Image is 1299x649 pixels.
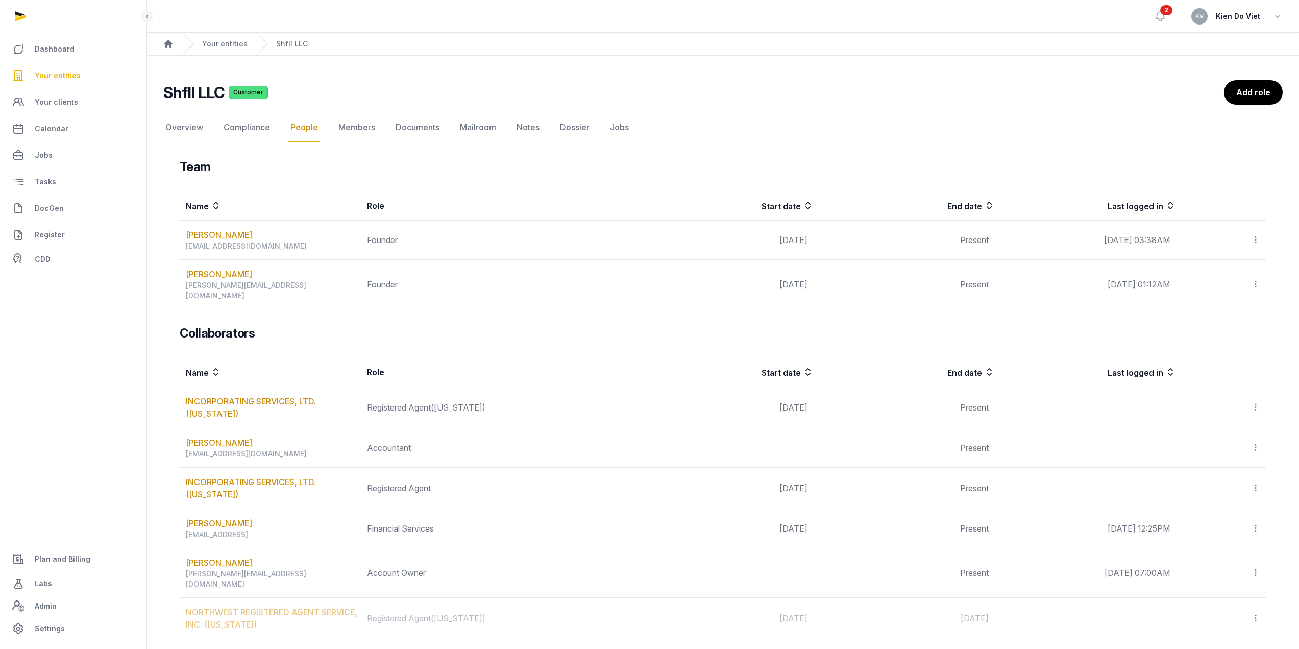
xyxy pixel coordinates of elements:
[222,113,272,142] a: Compliance
[8,223,138,247] a: Register
[431,613,485,623] span: ([US_STATE])
[361,221,632,260] td: Founder
[632,598,814,639] td: [DATE]
[960,402,989,413] span: Present
[960,235,989,245] span: Present
[35,553,90,565] span: Plan and Billing
[960,483,989,493] span: Present
[608,113,631,142] a: Jobs
[960,523,989,534] span: Present
[458,113,498,142] a: Mailroom
[632,509,814,548] td: [DATE]
[361,191,632,221] th: Role
[35,253,51,266] span: CDD
[35,43,75,55] span: Dashboard
[35,622,65,635] span: Settings
[276,39,308,49] a: Shfll LLC
[361,548,632,598] td: Account Owner
[8,596,138,616] a: Admin
[632,191,814,221] th: Start date
[961,613,989,623] span: [DATE]
[186,530,360,540] div: [EMAIL_ADDRESS]
[186,396,316,419] a: INCORPORATING SERVICES, LTD. ([US_STATE])
[514,113,542,142] a: Notes
[186,437,252,449] a: [PERSON_NAME]
[35,578,52,590] span: Labs
[35,69,81,82] span: Your entities
[288,113,320,142] a: People
[1191,8,1208,25] button: KV
[814,358,995,387] th: End date
[361,387,632,428] td: Registered Agent
[1108,279,1170,290] span: [DATE] 01:12AM
[35,96,78,108] span: Your clients
[186,607,357,630] a: NORTHWEST REGISTERED AGENT SERVICE, INC. ([US_STATE])
[147,33,1299,56] nav: Breadcrumb
[202,39,248,49] a: Your entities
[35,600,57,612] span: Admin
[180,358,361,387] th: Name
[361,468,632,509] td: Registered Agent
[186,229,252,241] a: [PERSON_NAME]
[163,113,1283,142] nav: Tabs
[186,280,360,301] div: [PERSON_NAME][EMAIL_ADDRESS][DOMAIN_NAME]
[186,268,252,280] a: [PERSON_NAME]
[186,477,316,499] a: INCORPORATING SERVICES, LTD. ([US_STATE])
[8,37,138,61] a: Dashboard
[35,123,68,135] span: Calendar
[361,598,632,639] td: Registered Agent
[995,191,1176,221] th: Last logged in
[361,509,632,548] td: Financial Services
[632,468,814,509] td: [DATE]
[632,221,814,260] td: [DATE]
[229,86,268,99] span: Customer
[8,63,138,88] a: Your entities
[186,569,360,589] div: [PERSON_NAME][EMAIL_ADDRESS][DOMAIN_NAME]
[35,229,65,241] span: Register
[1160,5,1172,15] span: 2
[1105,568,1170,578] span: [DATE] 07:00AM
[180,325,255,342] h3: Collaborators
[960,279,989,290] span: Present
[361,358,632,387] th: Role
[186,241,360,251] div: [EMAIL_ADDRESS][DOMAIN_NAME]
[180,191,361,221] th: Name
[558,113,592,142] a: Dossier
[8,616,138,641] a: Settings
[8,116,138,141] a: Calendar
[186,517,252,530] a: [PERSON_NAME]
[1108,523,1170,534] span: [DATE] 12:25PM
[8,170,138,194] a: Tasks
[163,113,205,142] a: Overview
[960,568,989,578] span: Present
[8,90,138,114] a: Your clients
[632,358,814,387] th: Start date
[1224,80,1283,105] a: Add role
[632,260,814,309] td: [DATE]
[1216,10,1260,22] span: Kien Do Viet
[180,159,211,175] h3: Team
[35,202,64,214] span: DocGen
[431,402,485,413] span: ([US_STATE])
[8,143,138,167] a: Jobs
[1104,235,1170,245] span: [DATE] 03:38AM
[361,428,632,468] td: Accountant
[8,547,138,571] a: Plan and Billing
[632,387,814,428] td: [DATE]
[394,113,442,142] a: Documents
[1195,13,1204,19] span: KV
[8,196,138,221] a: DocGen
[361,260,632,309] td: Founder
[35,149,53,161] span: Jobs
[186,557,252,569] a: [PERSON_NAME]
[814,191,995,221] th: End date
[336,113,377,142] a: Members
[186,449,360,459] div: [EMAIL_ADDRESS][DOMAIN_NAME]
[163,83,225,102] h2: Shfll LLC
[8,249,138,270] a: CDD
[35,176,56,188] span: Tasks
[8,571,138,596] a: Labs
[995,358,1176,387] th: Last logged in
[960,443,989,453] span: Present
